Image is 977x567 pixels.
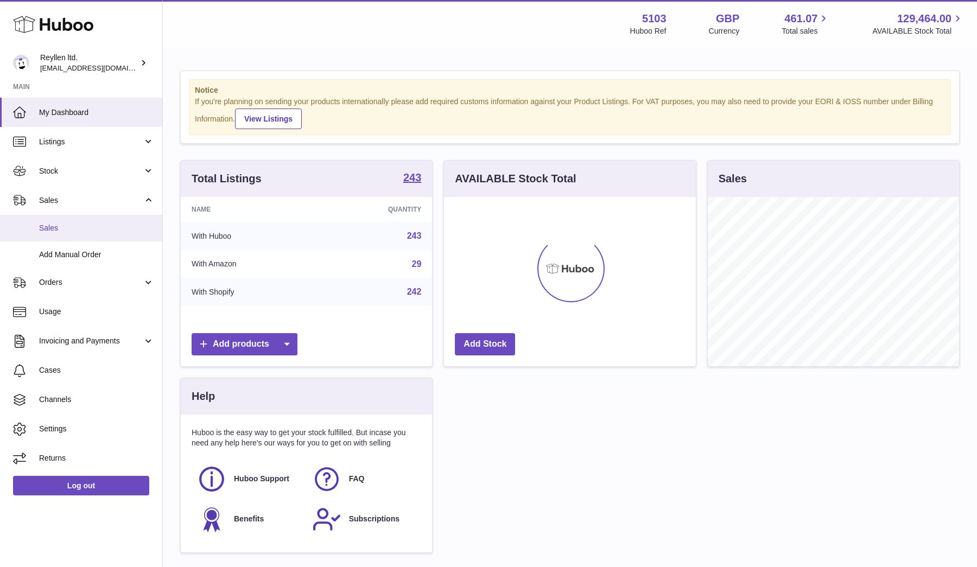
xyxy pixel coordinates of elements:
[642,11,667,26] strong: 5103
[13,55,29,71] img: reyllen@reyllen.com
[39,195,143,206] span: Sales
[407,231,422,240] a: 243
[39,223,154,233] span: Sales
[39,453,154,463] span: Returns
[39,365,154,375] span: Cases
[782,26,830,36] span: Total sales
[235,109,302,129] a: View Listings
[39,336,143,346] span: Invoicing and Payments
[195,85,945,95] strong: Notice
[403,172,421,183] strong: 243
[455,171,576,186] h3: AVAILABLE Stock Total
[234,514,264,524] span: Benefits
[39,107,154,118] span: My Dashboard
[630,26,667,36] div: Huboo Ref
[312,464,416,494] a: FAQ
[181,250,319,278] td: With Amazon
[782,11,830,36] a: 461.07 Total sales
[455,333,515,355] a: Add Stock
[197,464,301,494] a: Huboo Support
[195,97,945,129] div: If you're planning on sending your products internationally please add required customs informati...
[719,171,747,186] h3: Sales
[403,172,421,185] a: 243
[39,394,154,405] span: Channels
[192,171,262,186] h3: Total Listings
[40,53,138,73] div: Reyllen ltd.
[784,11,817,26] span: 461.07
[39,307,154,317] span: Usage
[181,278,319,306] td: With Shopify
[872,11,964,36] a: 129,464.00 AVAILABLE Stock Total
[181,197,319,222] th: Name
[192,333,297,355] a: Add products
[349,514,399,524] span: Subscriptions
[39,137,143,147] span: Listings
[192,389,215,404] h3: Help
[197,505,301,534] a: Benefits
[872,26,964,36] span: AVAILABLE Stock Total
[39,250,154,260] span: Add Manual Order
[234,474,289,484] span: Huboo Support
[412,259,422,269] a: 29
[407,287,422,296] a: 242
[709,26,740,36] div: Currency
[716,11,739,26] strong: GBP
[897,11,951,26] span: 129,464.00
[39,166,143,176] span: Stock
[39,277,143,288] span: Orders
[39,424,154,434] span: Settings
[192,428,421,448] p: Huboo is the easy way to get your stock fulfilled. But incase you need any help here's our ways f...
[312,505,416,534] a: Subscriptions
[349,474,365,484] span: FAQ
[40,63,160,72] span: [EMAIL_ADDRESS][DOMAIN_NAME]
[319,197,433,222] th: Quantity
[181,222,319,250] td: With Huboo
[13,476,149,495] a: Log out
